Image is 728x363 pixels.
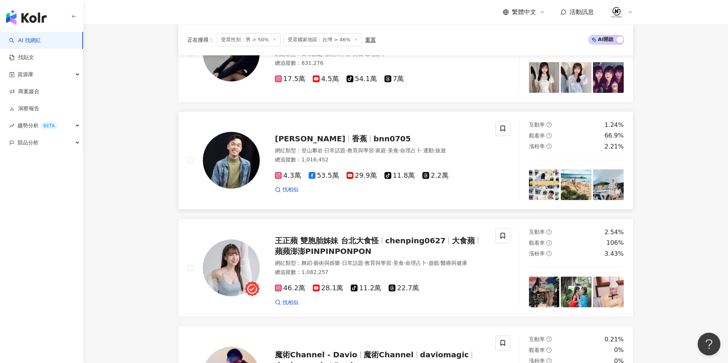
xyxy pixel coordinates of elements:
[9,54,34,61] a: 找貼文
[324,147,345,153] span: 日常話題
[340,260,342,266] span: ·
[275,260,486,267] div: 網紅類型 ：
[452,236,475,245] span: 大食蘋
[529,169,560,200] img: post-image
[529,347,545,353] span: 觀看率
[604,335,624,344] div: 0.21%
[529,229,545,235] span: 互動率
[529,336,545,342] span: 互動率
[309,172,339,180] span: 53.5萬
[593,169,624,200] img: post-image
[347,172,377,180] span: 29.9萬
[404,260,405,266] span: ·
[399,147,400,153] span: ·
[9,123,14,128] span: rise
[363,51,365,57] span: ·
[351,284,381,292] span: 11.2萬
[345,147,347,153] span: ·
[698,333,720,355] iframe: Help Scout Beacon - Open
[17,134,39,151] span: 競品分析
[342,260,363,266] span: 日常話題
[347,75,377,83] span: 54.1萬
[275,350,357,359] span: 魔術Channel - Davio
[420,350,469,359] span: daviomagic
[314,260,340,266] span: 藝術與娛樂
[275,299,298,307] a: 找相似
[301,51,323,57] span: 日常話題
[374,147,375,153] span: ·
[217,33,281,46] span: 受眾性別：男 > 50%
[9,88,39,95] a: 商案媒合
[301,260,312,266] span: 舞蹈
[282,299,298,307] span: 找相似
[439,260,441,266] span: ·
[529,277,560,307] img: post-image
[275,147,486,155] div: 網紅類型 ：
[203,239,260,296] img: KOL Avatar
[529,122,545,128] span: 互動率
[546,144,552,149] span: question-circle
[352,134,367,143] span: 香蕉
[546,347,552,353] span: question-circle
[17,66,33,83] span: 資源庫
[400,147,421,153] span: 命理占卜
[529,62,560,93] img: post-image
[275,134,345,143] span: [PERSON_NAME]
[593,277,624,307] img: post-image
[275,284,305,292] span: 46.2萬
[178,219,633,317] a: KOL Avatar王正蘋 雙胞胎姊妹 台北大食怪chenping0627大食蘋蘋蘋澎澎PINPINPONPON網紅類型：舞蹈·藝術與娛樂·日常話題·教育與學習·美食·命理占卜·遊戲·醫療與健康...
[421,147,423,153] span: ·
[388,147,399,153] span: 美食
[546,251,552,256] span: question-circle
[384,75,404,83] span: 7萬
[347,147,374,153] span: 教育與學習
[405,260,427,266] span: 命理占卜
[375,147,386,153] span: 家庭
[423,147,434,153] span: 運動
[529,240,545,246] span: 觀看率
[203,132,260,189] img: KOL Avatar
[428,260,439,266] span: 遊戲
[364,350,413,359] span: 魔術Channel
[275,172,301,180] span: 4.3萬
[389,284,419,292] span: 22.7萬
[570,8,594,16] span: 活動訊息
[546,229,552,235] span: question-circle
[393,260,404,266] span: 美食
[275,156,486,164] div: 總追蹤數 ： 1,016,452
[6,10,47,25] img: logo
[187,37,214,43] span: 正在搜尋 ：
[384,172,415,180] span: 11.8萬
[512,8,536,16] span: 繁體中文
[546,240,552,246] span: question-circle
[604,228,624,236] div: 2.54%
[301,147,323,153] span: 登山攀岩
[353,51,363,57] span: 美食
[373,134,411,143] span: bnn0705
[435,147,446,153] span: 旅遊
[561,277,591,307] img: post-image
[365,260,391,266] span: 教育與學習
[275,75,305,83] span: 17.5萬
[275,59,486,67] div: 總追蹤數 ： 831,276
[606,239,624,247] div: 106%
[604,142,624,151] div: 2.21%
[529,143,545,149] span: 漲粉率
[546,336,552,342] span: question-circle
[561,62,591,93] img: post-image
[9,105,39,113] a: 洞察報告
[434,147,435,153] span: ·
[365,37,376,43] div: 重置
[313,75,339,83] span: 4.5萬
[363,260,365,266] span: ·
[561,169,591,200] img: post-image
[604,250,624,258] div: 3.43%
[324,51,351,57] span: 教育與學習
[275,236,379,245] span: 王正蘋 雙胞胎姊妹 台北大食怪
[427,260,428,266] span: ·
[9,37,41,44] a: searchAI 找網紅
[178,111,633,210] a: KOL Avatar[PERSON_NAME]香蕉bnn0705網紅類型：登山攀岩·日常話題·教育與學習·家庭·美食·命理占卜·運動·旅遊總追蹤數：1,016,4524.3萬53.5萬29.9萬...
[546,133,552,138] span: question-circle
[17,117,58,134] span: 趨勢分析
[275,247,371,256] span: 蘋蘋澎澎PINPINPONPON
